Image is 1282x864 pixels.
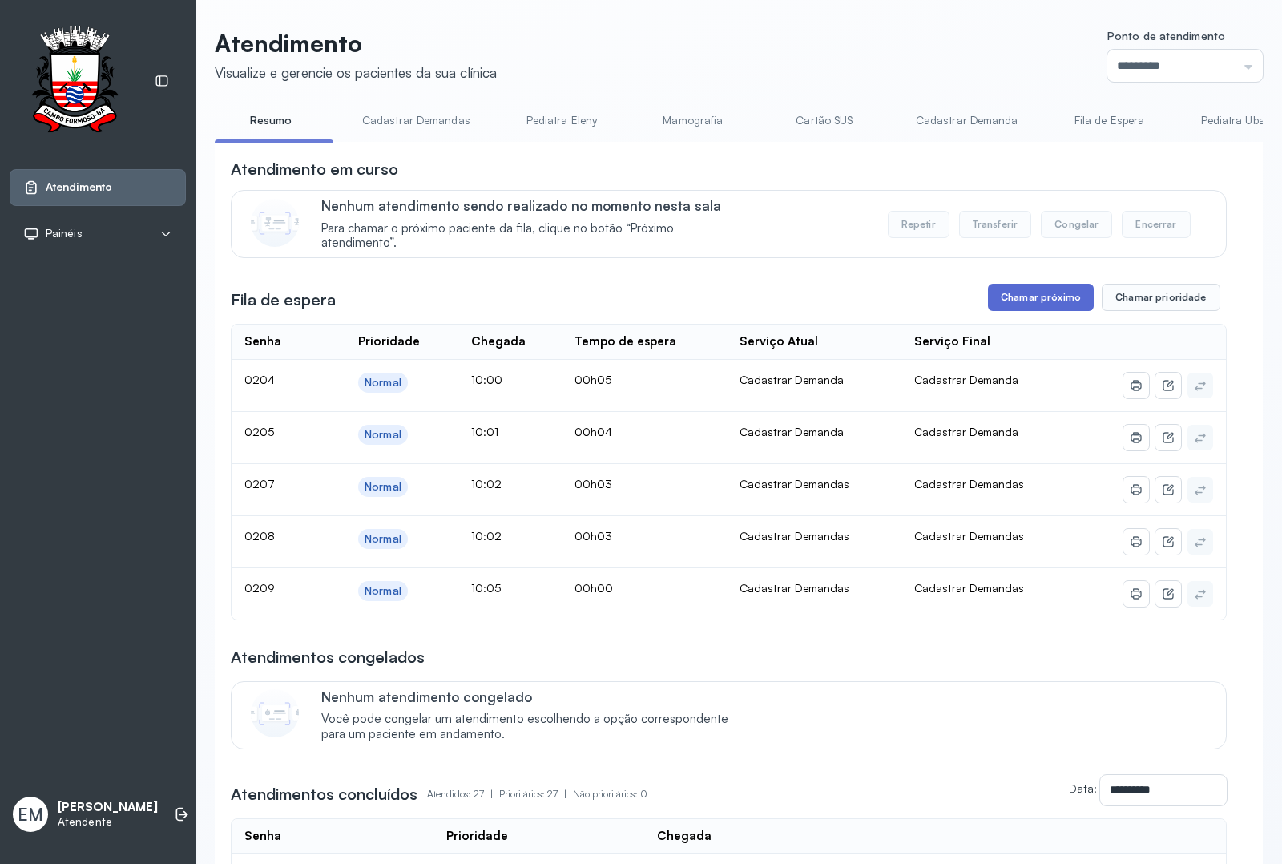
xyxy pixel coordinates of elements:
div: Prioridade [358,334,420,349]
div: Chegada [471,334,526,349]
span: 0208 [244,529,275,543]
span: 0207 [244,477,275,491]
button: Chamar prioridade [1102,284,1220,311]
div: Prioridade [446,829,508,844]
span: Você pode congelar um atendimento escolhendo a opção correspondente para um paciente em andamento. [321,712,745,742]
a: Cartão SUS [768,107,881,134]
div: Cadastrar Demanda [740,425,889,439]
span: 00h00 [574,581,613,595]
div: Normal [365,480,401,494]
div: Senha [244,334,281,349]
span: 0205 [244,425,274,438]
span: Atendimento [46,180,112,194]
div: Serviço Atual [740,334,818,349]
span: 0204 [244,373,275,386]
span: 00h03 [574,477,612,491]
span: | [490,788,493,800]
img: Imagem de CalloutCard [251,689,299,737]
div: Cadastrar Demandas [740,581,889,596]
div: Normal [365,428,401,442]
div: Normal [365,376,401,390]
p: Não prioritários: 0 [573,783,647,805]
a: Cadastrar Demanda [900,107,1034,134]
span: Cadastrar Demanda [914,373,1018,386]
span: | [564,788,566,800]
a: Cadastrar Demandas [346,107,486,134]
button: Congelar [1041,211,1112,238]
p: Nenhum atendimento congelado [321,688,745,705]
img: Imagem de CalloutCard [251,199,299,247]
span: 10:00 [471,373,502,386]
span: 0209 [244,581,275,595]
h3: Atendimentos congelados [231,646,425,668]
span: 00h03 [574,529,612,543]
a: Atendimento [23,180,172,196]
span: 00h04 [574,425,612,438]
div: Senha [244,829,281,844]
span: Cadastrar Demanda [914,425,1018,438]
div: Visualize e gerencie os pacientes da sua clínica [215,64,497,81]
button: Encerrar [1122,211,1190,238]
p: Nenhum atendimento sendo realizado no momento nesta sala [321,197,745,214]
div: Serviço Final [914,334,990,349]
span: Cadastrar Demandas [914,529,1024,543]
div: Normal [365,532,401,546]
a: Fila de Espera [1054,107,1166,134]
a: Pediatra Eleny [506,107,618,134]
div: Cadastrar Demandas [740,529,889,543]
h3: Atendimentos concluídos [231,783,417,805]
p: Prioritários: 27 [499,783,573,805]
span: Para chamar o próximo paciente da fila, clique no botão “Próximo atendimento”. [321,221,745,252]
div: Tempo de espera [574,334,676,349]
span: Cadastrar Demandas [914,581,1024,595]
h3: Atendimento em curso [231,158,398,180]
div: Normal [365,584,401,598]
button: Repetir [888,211,949,238]
div: Cadastrar Demanda [740,373,889,387]
span: 00h05 [574,373,611,386]
a: Resumo [215,107,327,134]
div: Chegada [657,829,712,844]
img: Logotipo do estabelecimento [17,26,132,137]
span: 10:02 [471,477,502,491]
div: Cadastrar Demandas [740,477,889,491]
label: Data: [1069,781,1097,795]
span: 10:05 [471,581,501,595]
p: Atendidos: 27 [427,783,499,805]
span: Painéis [46,227,83,240]
span: 10:01 [471,425,498,438]
p: Atendimento [215,29,497,58]
span: 10:02 [471,529,502,543]
p: [PERSON_NAME] [58,800,158,815]
button: Transferir [959,211,1032,238]
button: Chamar próximo [988,284,1094,311]
span: Ponto de atendimento [1107,29,1225,42]
span: Cadastrar Demandas [914,477,1024,491]
h3: Fila de espera [231,289,336,311]
a: Mamografia [637,107,749,134]
p: Atendente [58,815,158,829]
